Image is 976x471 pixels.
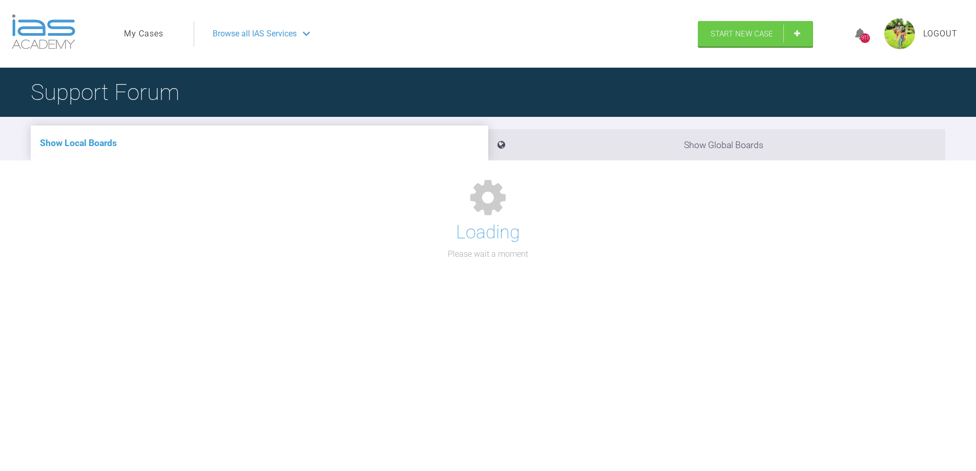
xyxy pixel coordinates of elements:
div: 911 [860,33,870,43]
img: logo-light.3e3ef733.png [12,14,75,49]
span: Browse all IAS Services [213,27,297,40]
li: Show Local Boards [31,126,488,160]
img: profile.png [884,18,915,49]
span: Start New Case [711,29,773,38]
li: Show Global Boards [488,129,946,160]
h1: Loading [456,218,520,248]
a: Start New Case [698,21,813,47]
p: Please wait a moment [448,248,528,261]
a: Logout [923,27,958,40]
a: My Cases [124,27,163,40]
h1: Support Forum [31,74,179,110]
